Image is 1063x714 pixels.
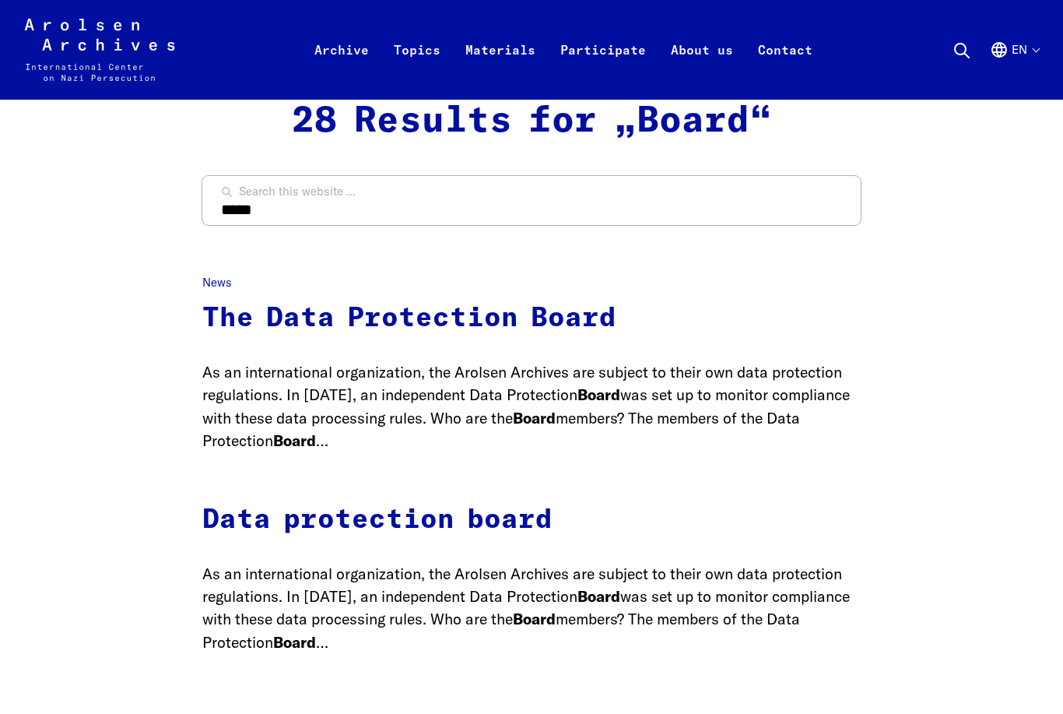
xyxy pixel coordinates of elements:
h2: 28 Results for „Board“ [202,100,861,143]
a: About us [658,37,746,100]
strong: Board [513,408,556,427]
a: Contact [746,37,825,100]
button: English, language selection [990,40,1039,97]
strong: Board [273,431,316,450]
strong: Board [577,385,620,404]
strong: Board [273,632,316,652]
strong: Board [513,609,556,628]
a: Materials [453,37,548,100]
p: As an international organization, the Arolsen Archives are subject to their own data protection r... [202,562,861,653]
nav: Primary [302,19,825,81]
a: Participate [548,37,658,100]
a: Archive [302,37,381,100]
p: News [202,274,861,291]
a: Topics [381,37,453,100]
a: Data protection board [202,507,553,534]
p: As an international organization, the Arolsen Archives are subject to their own data protection r... [202,361,861,452]
strong: Board [577,586,620,606]
a: The Data Protection Board [202,305,616,332]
